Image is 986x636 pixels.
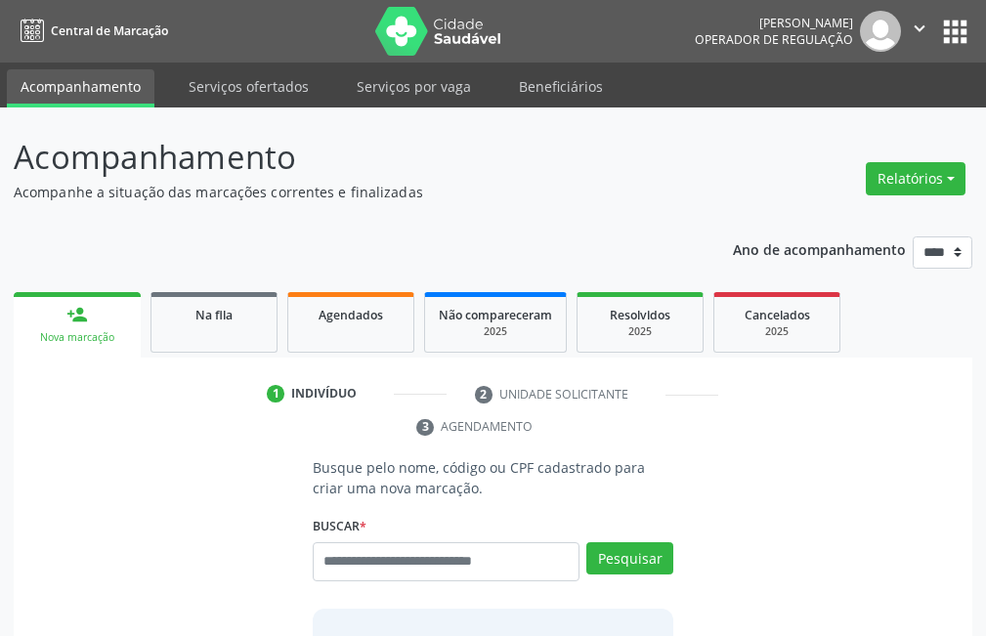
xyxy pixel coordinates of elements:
[695,15,853,31] div: [PERSON_NAME]
[291,385,357,403] div: Indivíduo
[866,162,965,195] button: Relatórios
[695,31,853,48] span: Operador de regulação
[439,307,552,323] span: Não compareceram
[27,330,127,345] div: Nova marcação
[319,307,383,323] span: Agendados
[343,69,485,104] a: Serviços por vaga
[610,307,670,323] span: Resolvidos
[175,69,322,104] a: Serviços ofertados
[14,182,685,202] p: Acompanhe a situação das marcações correntes e finalizadas
[901,11,938,52] button: 
[439,324,552,339] div: 2025
[51,22,168,39] span: Central de Marcação
[195,307,233,323] span: Na fila
[14,15,168,47] a: Central de Marcação
[267,385,284,403] div: 1
[505,69,617,104] a: Beneficiários
[586,542,673,575] button: Pesquisar
[7,69,154,107] a: Acompanhamento
[909,18,930,39] i: 
[14,133,685,182] p: Acompanhamento
[66,304,88,325] div: person_add
[860,11,901,52] img: img
[733,236,906,261] p: Ano de acompanhamento
[745,307,810,323] span: Cancelados
[938,15,972,49] button: apps
[313,512,366,542] label: Buscar
[591,324,689,339] div: 2025
[313,457,673,498] p: Busque pelo nome, código ou CPF cadastrado para criar uma nova marcação.
[728,324,826,339] div: 2025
